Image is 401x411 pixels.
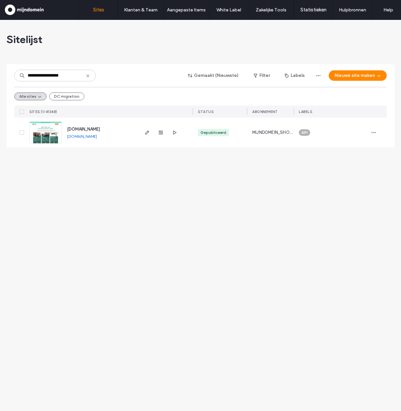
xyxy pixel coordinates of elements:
button: DC migration [49,92,84,100]
label: Zakelijke Tools [256,7,286,13]
label: Hulpbronnen [339,7,366,13]
a: [DOMAIN_NAME] [67,127,100,132]
div: Gepubliceerd [200,130,226,135]
button: Alle sites [14,92,47,100]
label: Statistieken [300,7,326,13]
span: Sitelijst [7,33,42,46]
label: Klanten & Team [124,7,158,13]
label: Aangepaste Items [167,7,206,13]
span: API [301,130,308,135]
label: Help [383,7,393,13]
label: Sites [93,7,104,13]
span: Sites (1/41348) [29,109,57,114]
button: Gemaakt (Nieuwste) [182,70,244,81]
button: Filter [247,70,276,81]
a: [DOMAIN_NAME] [67,134,97,139]
span: LABELS [299,109,312,114]
span: MIJNDOMEIN_SHOP_PROFESSIONAL [252,129,294,136]
button: Nieuwe site maken [329,70,387,81]
span: STATUS [198,109,214,114]
label: White Label [216,7,241,13]
span: Abonnement [252,109,278,114]
button: Labels [279,70,311,81]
